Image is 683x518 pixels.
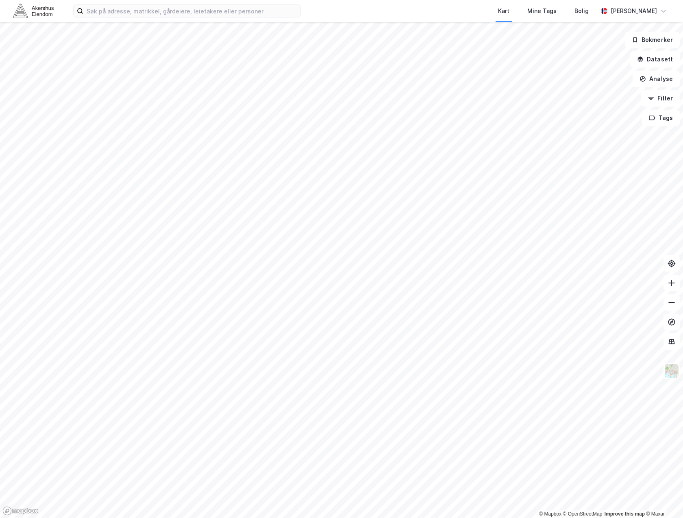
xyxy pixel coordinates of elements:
[13,4,54,18] img: akershus-eiendom-logo.9091f326c980b4bce74ccdd9f866810c.svg
[642,479,683,518] div: Kontrollprogram for chat
[605,511,645,517] a: Improve this map
[633,71,680,87] button: Analyse
[563,511,603,517] a: OpenStreetMap
[83,5,300,17] input: Søk på adresse, matrikkel, gårdeiere, leietakere eller personer
[2,506,38,516] a: Mapbox homepage
[611,6,657,16] div: [PERSON_NAME]
[664,363,679,379] img: Z
[625,32,680,48] button: Bokmerker
[642,479,683,518] iframe: Chat Widget
[630,51,680,67] button: Datasett
[574,6,589,16] div: Bolig
[498,6,509,16] div: Kart
[642,110,680,126] button: Tags
[539,511,561,517] a: Mapbox
[641,90,680,107] button: Filter
[527,6,557,16] div: Mine Tags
